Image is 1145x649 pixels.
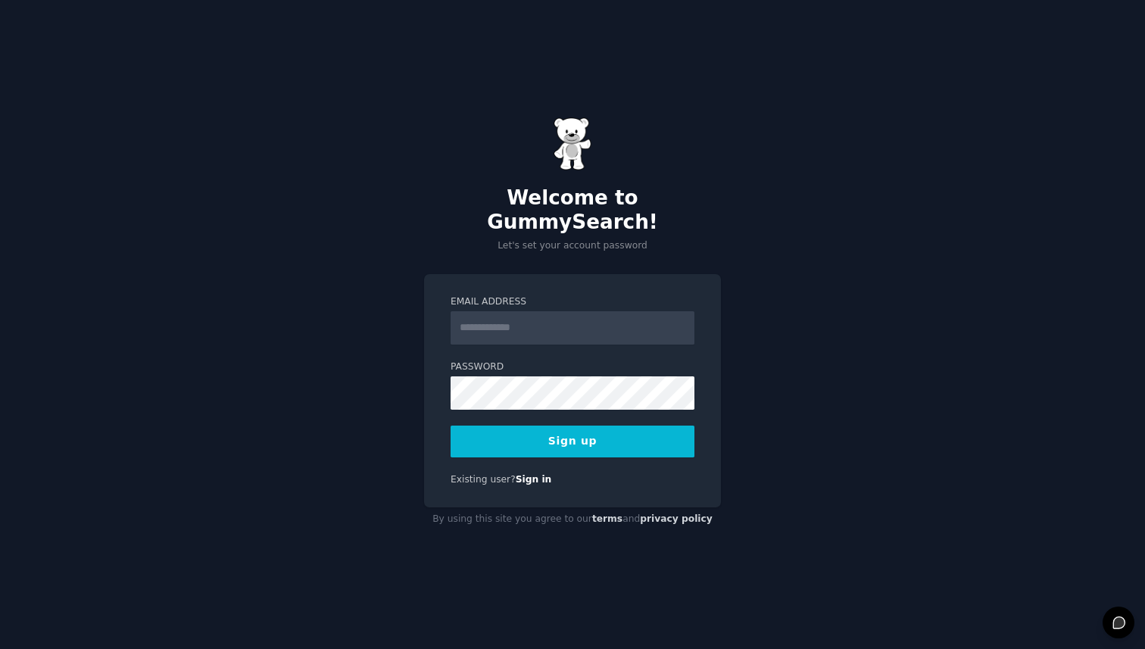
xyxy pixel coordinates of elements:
a: privacy policy [640,513,713,524]
h2: Welcome to GummySearch! [424,186,721,234]
img: Gummy Bear [554,117,591,170]
a: terms [592,513,622,524]
label: Password [451,360,694,374]
label: Email Address [451,295,694,309]
span: Existing user? [451,474,516,485]
a: Sign in [516,474,552,485]
div: By using this site you agree to our and [424,507,721,532]
p: Let's set your account password [424,239,721,253]
button: Sign up [451,426,694,457]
